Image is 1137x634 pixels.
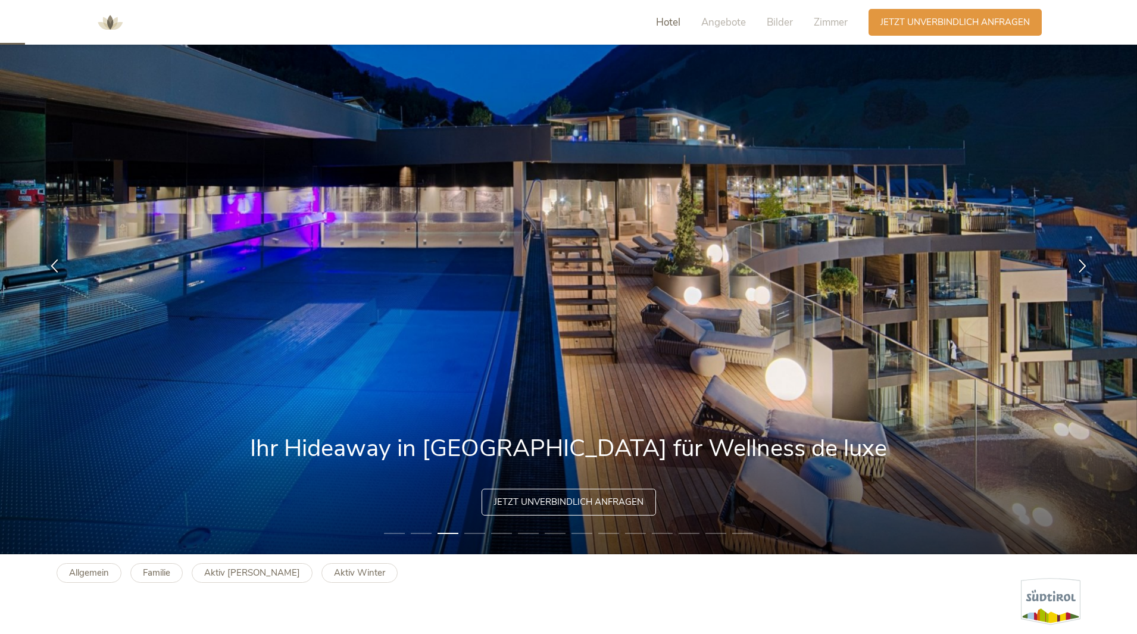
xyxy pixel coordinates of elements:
a: Familie [130,563,183,583]
span: Jetzt unverbindlich anfragen [880,16,1030,29]
a: Aktiv [PERSON_NAME] [192,563,313,583]
img: AMONTI & LUNARIS Wellnessresort [92,5,128,40]
b: Allgemein [69,567,109,579]
a: Aktiv Winter [321,563,398,583]
span: Jetzt unverbindlich anfragen [494,496,644,508]
span: Angebote [701,15,746,29]
img: Südtirol [1021,578,1080,625]
b: Aktiv [PERSON_NAME] [204,567,300,579]
span: Hotel [656,15,680,29]
a: AMONTI & LUNARIS Wellnessresort [92,18,128,26]
b: Familie [143,567,170,579]
b: Aktiv Winter [334,567,385,579]
a: Allgemein [57,563,121,583]
span: Zimmer [814,15,848,29]
span: Bilder [767,15,793,29]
